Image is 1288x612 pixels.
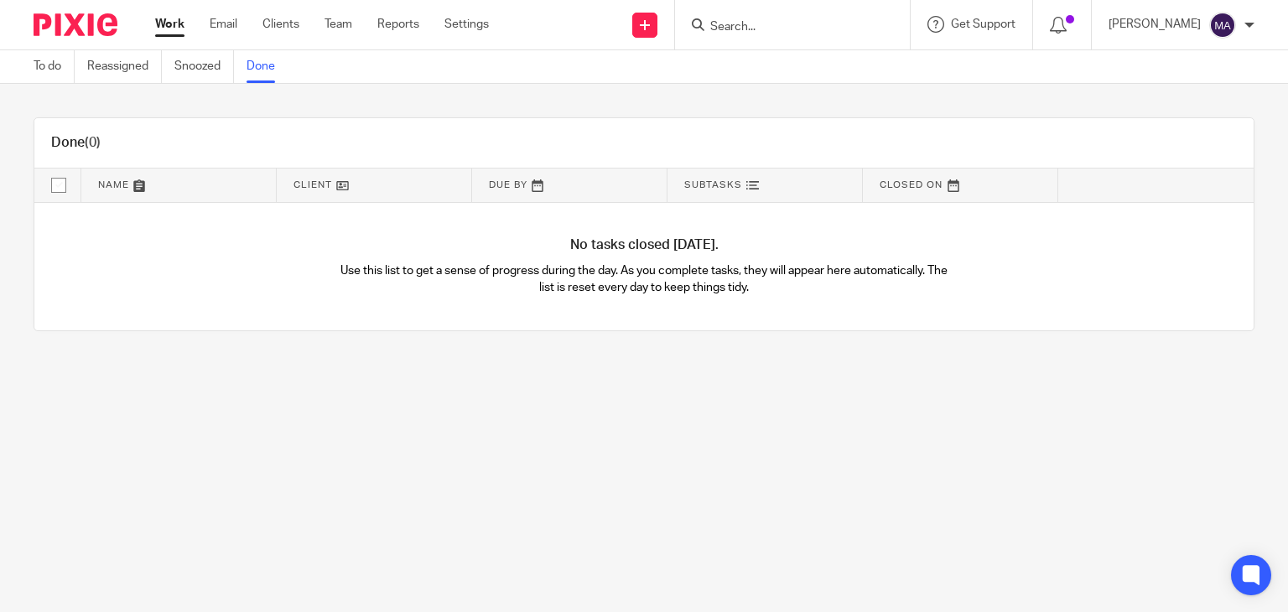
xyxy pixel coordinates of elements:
[1109,16,1201,33] p: [PERSON_NAME]
[51,134,101,152] h1: Done
[1209,12,1236,39] img: svg%3E
[34,50,75,83] a: To do
[444,16,489,33] a: Settings
[325,16,352,33] a: Team
[34,13,117,36] img: Pixie
[85,136,101,149] span: (0)
[684,180,742,189] span: Subtasks
[709,20,860,35] input: Search
[262,16,299,33] a: Clients
[155,16,184,33] a: Work
[247,50,288,83] a: Done
[210,16,237,33] a: Email
[34,236,1254,254] h4: No tasks closed [DATE].
[87,50,162,83] a: Reassigned
[174,50,234,83] a: Snoozed
[951,18,1015,30] span: Get Support
[377,16,419,33] a: Reports
[340,262,949,297] p: Use this list to get a sense of progress during the day. As you complete tasks, they will appear ...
